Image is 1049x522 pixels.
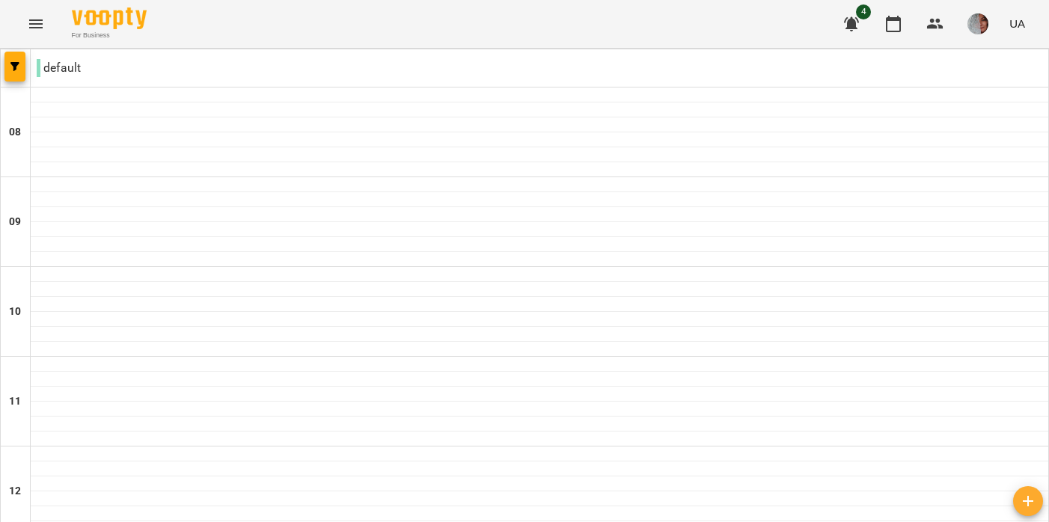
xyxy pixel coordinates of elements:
[9,393,21,410] h6: 11
[967,13,988,34] img: 00e56ec9b043b19adf0666da6a3b5eb7.jpeg
[72,7,147,29] img: Voopty Logo
[9,304,21,320] h6: 10
[37,59,81,77] p: default
[1009,16,1025,31] span: UA
[18,6,54,42] button: Menu
[1013,486,1043,516] button: Створити урок
[9,124,21,141] h6: 08
[1003,10,1031,37] button: UA
[856,4,871,19] span: 4
[9,483,21,500] h6: 12
[9,214,21,230] h6: 09
[72,31,147,40] span: For Business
